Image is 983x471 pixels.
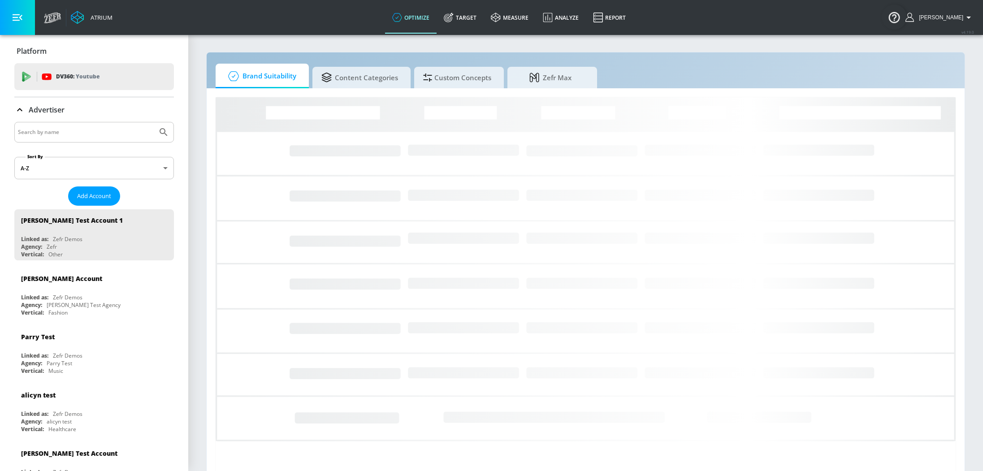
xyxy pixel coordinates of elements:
[516,67,585,88] span: Zefr Max
[48,309,68,316] div: Fashion
[14,39,174,64] div: Platform
[882,4,907,30] button: Open Resource Center
[21,243,42,251] div: Agency:
[53,352,82,359] div: Zefr Demos
[536,1,586,34] a: Analyze
[586,1,633,34] a: Report
[14,384,174,435] div: alicyn testLinked as:Zefr DemosAgency:alicyn testVertical:Healthcare
[21,359,42,367] div: Agency:
[915,14,963,21] span: login as: stephanie.wolklin@zefr.com
[905,12,974,23] button: [PERSON_NAME]
[48,367,63,375] div: Music
[53,235,82,243] div: Zefr Demos
[14,268,174,319] div: [PERSON_NAME] AccountLinked as:Zefr DemosAgency:[PERSON_NAME] Test AgencyVertical:Fashion
[21,301,42,309] div: Agency:
[21,425,44,433] div: Vertical:
[68,186,120,206] button: Add Account
[17,46,47,56] p: Platform
[21,294,48,301] div: Linked as:
[47,301,121,309] div: [PERSON_NAME] Test Agency
[21,216,123,225] div: [PERSON_NAME] Test Account 1
[321,67,398,88] span: Content Categories
[29,105,65,115] p: Advertiser
[225,65,296,87] span: Brand Suitability
[71,11,113,24] a: Atrium
[437,1,484,34] a: Target
[48,251,63,258] div: Other
[21,418,42,425] div: Agency:
[47,243,57,251] div: Zefr
[961,30,974,35] span: v 4.19.0
[26,154,45,160] label: Sort By
[21,333,55,341] div: Parry Test
[77,191,111,201] span: Add Account
[53,410,82,418] div: Zefr Demos
[423,67,491,88] span: Custom Concepts
[48,425,76,433] div: Healthcare
[21,449,117,458] div: [PERSON_NAME] Test Account
[385,1,437,34] a: optimize
[56,72,100,82] p: DV360:
[21,251,44,258] div: Vertical:
[14,157,174,179] div: A-Z
[18,126,154,138] input: Search by name
[14,326,174,377] div: Parry TestLinked as:Zefr DemosAgency:Parry TestVertical:Music
[47,359,72,367] div: Parry Test
[21,274,102,283] div: [PERSON_NAME] Account
[484,1,536,34] a: measure
[53,294,82,301] div: Zefr Demos
[14,209,174,260] div: [PERSON_NAME] Test Account 1Linked as:Zefr DemosAgency:ZefrVertical:Other
[21,391,56,399] div: alicyn test
[21,235,48,243] div: Linked as:
[21,352,48,359] div: Linked as:
[21,410,48,418] div: Linked as:
[14,63,174,90] div: DV360: Youtube
[14,97,174,122] div: Advertiser
[47,418,72,425] div: alicyn test
[21,309,44,316] div: Vertical:
[21,367,44,375] div: Vertical:
[87,13,113,22] div: Atrium
[76,72,100,81] p: Youtube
